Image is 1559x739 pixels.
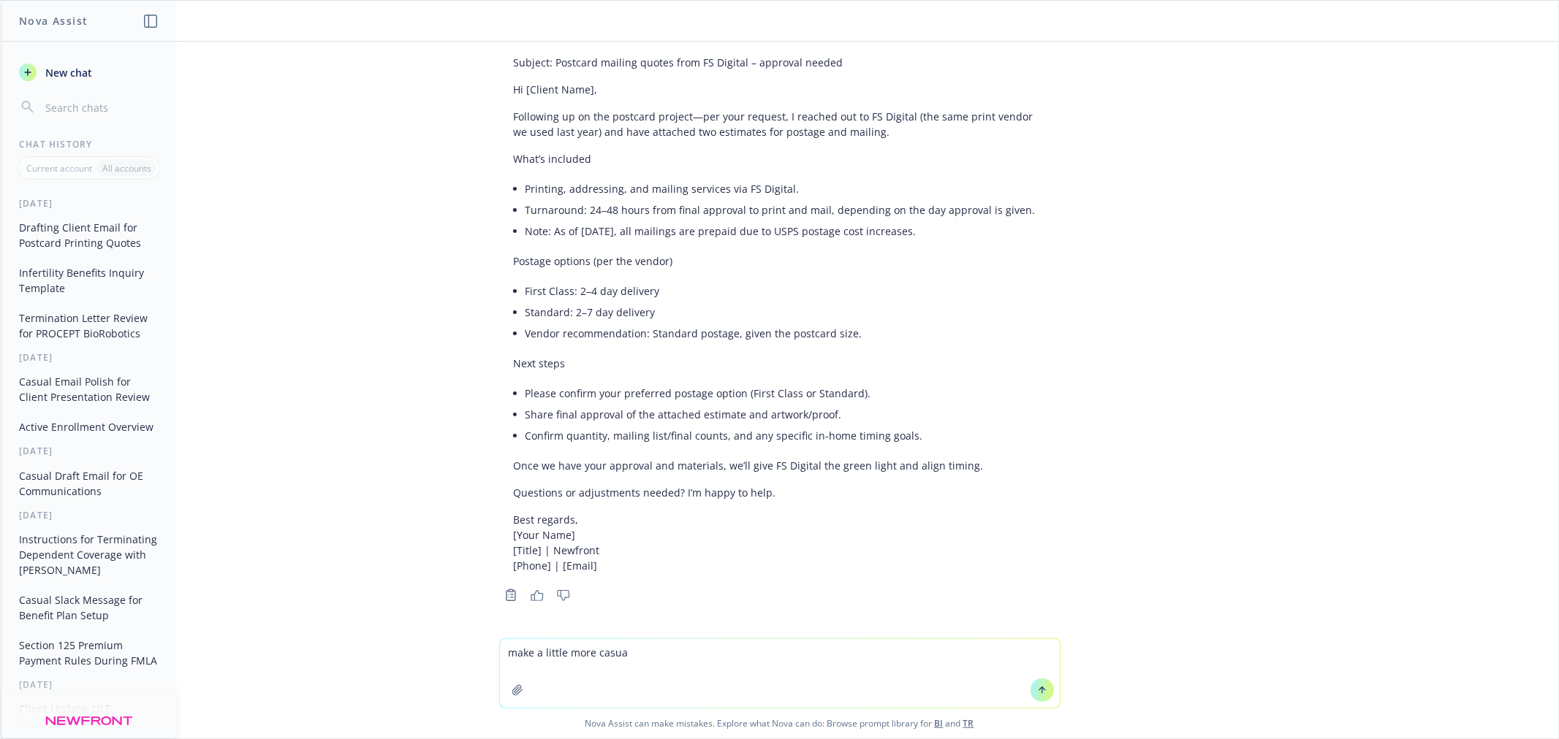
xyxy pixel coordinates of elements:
[514,458,1046,473] p: Once we have your approval and materials, we’ll give FS Digital the green light and align timing.
[13,215,164,255] button: Drafting Client Email for Postcard Printing Quotes
[26,162,92,175] p: Current account
[13,464,164,503] button: Casual Draft Email for OE Communications
[42,97,159,118] input: Search chats
[504,589,517,602] svg: Copy to clipboard
[514,485,1046,500] p: Questions or adjustments needed? I’m happy to help.
[500,639,1060,708] textarea: make a little more casu
[13,527,164,582] button: Instructions for Terminating Dependent Coverage with [PERSON_NAME]
[526,280,1046,302] li: First Class: 2–4 day delivery
[13,306,164,345] button: Termination Letter Review for PROCEPT BioRobotics
[514,55,1046,70] p: Subject: Postcard mailing quotes from FS Digital – approval needed
[1,197,176,210] div: [DATE]
[1,509,176,521] div: [DATE]
[13,697,164,736] button: Client Update: QLE Coverage Change
[526,302,1046,323] li: Standard: 2–7 day delivery
[19,13,88,28] h1: Nova Assist
[13,369,164,409] button: Casual Email Polish for Client Presentation Review
[526,178,1046,199] li: Printing, addressing, and mailing services via FS Digital.
[42,65,92,80] span: New chat
[1,678,176,691] div: [DATE]
[514,82,1046,97] p: Hi [Client Name],
[526,404,1046,425] li: Share final approval of the attached estimate and artwork/proof.
[514,356,1046,371] p: Next steps
[13,588,164,627] button: Casual Slack Message for Benefit Plan Setup
[102,162,151,175] p: All accounts
[514,512,1046,573] p: Best regards, [Your Name] [Title] | Newfront [Phone] | [Email]
[514,151,1046,166] p: What’s included
[514,253,1046,269] p: Postage options (per the vendor)
[935,717,944,730] a: BI
[13,261,164,300] button: Infertility Benefits Inquiry Template
[526,425,1046,446] li: Confirm quantity, mailing list/final counts, and any specific in-home timing goals.
[526,323,1046,344] li: Vendor recommendation: Standard postage, given the postcard size.
[1,138,176,150] div: Chat History
[13,59,164,85] button: New chat
[552,585,575,605] button: Thumbs down
[526,221,1046,242] li: Note: As of [DATE], all mailings are prepaid due to USPS postage cost increases.
[514,109,1046,139] p: Following up on the postcard project—per your request, I reached out to FS Digital (the same prin...
[963,717,974,730] a: TR
[1,351,176,364] div: [DATE]
[13,633,164,673] button: Section 125 Premium Payment Rules During FMLA
[13,415,164,439] button: Active Enrollment Overview
[7,708,1552,738] span: Nova Assist can make mistakes. Explore what Nova can do: Browse prompt library for and
[526,383,1046,404] li: Please confirm your preferred postage option (First Class or Standard).
[1,445,176,457] div: [DATE]
[526,199,1046,221] li: Turnaround: 24–48 hours from final approval to print and mail, depending on the day approval is g...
